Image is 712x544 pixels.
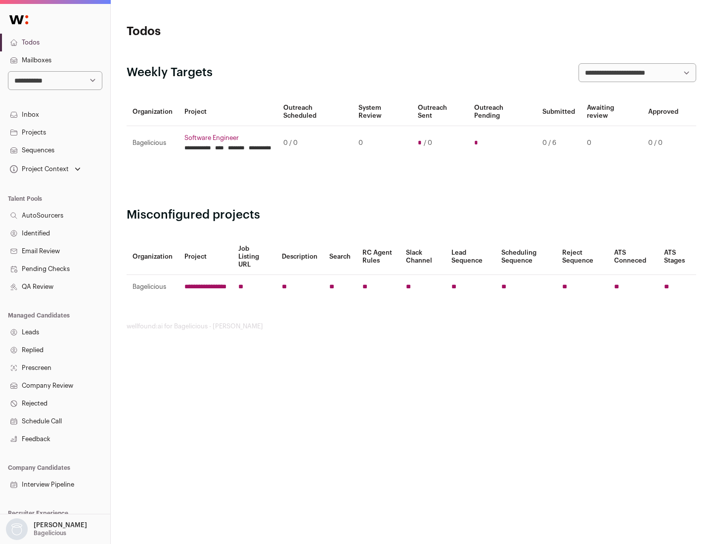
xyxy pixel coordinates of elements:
[445,239,495,275] th: Lead Sequence
[536,126,581,160] td: 0 / 6
[4,10,34,30] img: Wellfound
[4,518,89,540] button: Open dropdown
[581,126,642,160] td: 0
[277,98,353,126] th: Outreach Scheduled
[276,239,323,275] th: Description
[581,98,642,126] th: Awaiting review
[178,98,277,126] th: Project
[353,98,411,126] th: System Review
[34,529,66,537] p: Bagelicious
[556,239,609,275] th: Reject Sequence
[127,207,696,223] h2: Misconfigured projects
[127,24,316,40] h1: Todos
[642,98,684,126] th: Approved
[127,239,178,275] th: Organization
[127,275,178,299] td: Bagelicious
[353,126,411,160] td: 0
[8,165,69,173] div: Project Context
[127,126,178,160] td: Bagelicious
[8,162,83,176] button: Open dropdown
[356,239,400,275] th: RC Agent Rules
[34,521,87,529] p: [PERSON_NAME]
[184,134,271,142] a: Software Engineer
[127,322,696,330] footer: wellfound:ai for Bagelicious - [PERSON_NAME]
[277,126,353,160] td: 0 / 0
[642,126,684,160] td: 0 / 0
[400,239,445,275] th: Slack Channel
[536,98,581,126] th: Submitted
[608,239,658,275] th: ATS Conneced
[658,239,696,275] th: ATS Stages
[232,239,276,275] th: Job Listing URL
[412,98,469,126] th: Outreach Sent
[127,65,213,81] h2: Weekly Targets
[127,98,178,126] th: Organization
[323,239,356,275] th: Search
[495,239,556,275] th: Scheduling Sequence
[6,518,28,540] img: nopic.png
[468,98,536,126] th: Outreach Pending
[424,139,432,147] span: / 0
[178,239,232,275] th: Project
